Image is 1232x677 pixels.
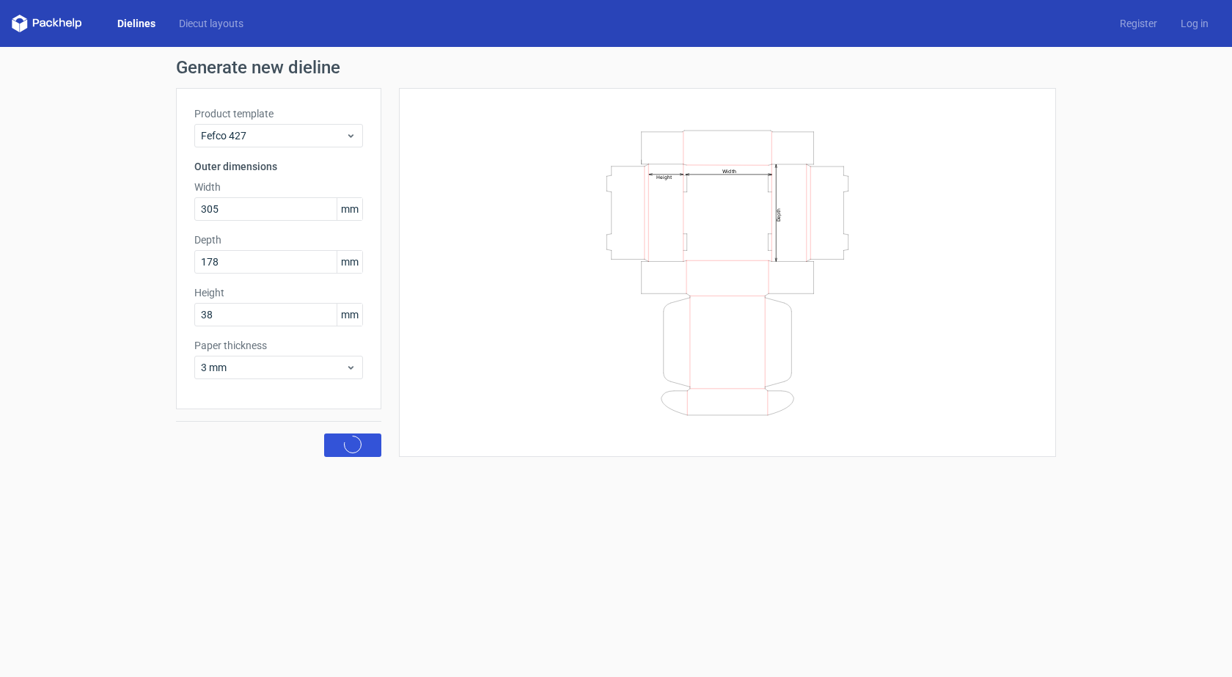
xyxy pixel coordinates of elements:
[337,198,362,220] span: mm
[194,159,363,174] h3: Outer dimensions
[201,360,345,375] span: 3 mm
[722,167,736,174] text: Width
[167,16,255,31] a: Diecut layouts
[776,208,782,221] text: Depth
[106,16,167,31] a: Dielines
[176,59,1056,76] h1: Generate new dieline
[194,338,363,353] label: Paper thickness
[1108,16,1169,31] a: Register
[337,251,362,273] span: mm
[201,128,345,143] span: Fefco 427
[194,106,363,121] label: Product template
[194,180,363,194] label: Width
[1169,16,1220,31] a: Log in
[194,285,363,300] label: Height
[337,304,362,326] span: mm
[656,174,672,180] text: Height
[194,233,363,247] label: Depth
